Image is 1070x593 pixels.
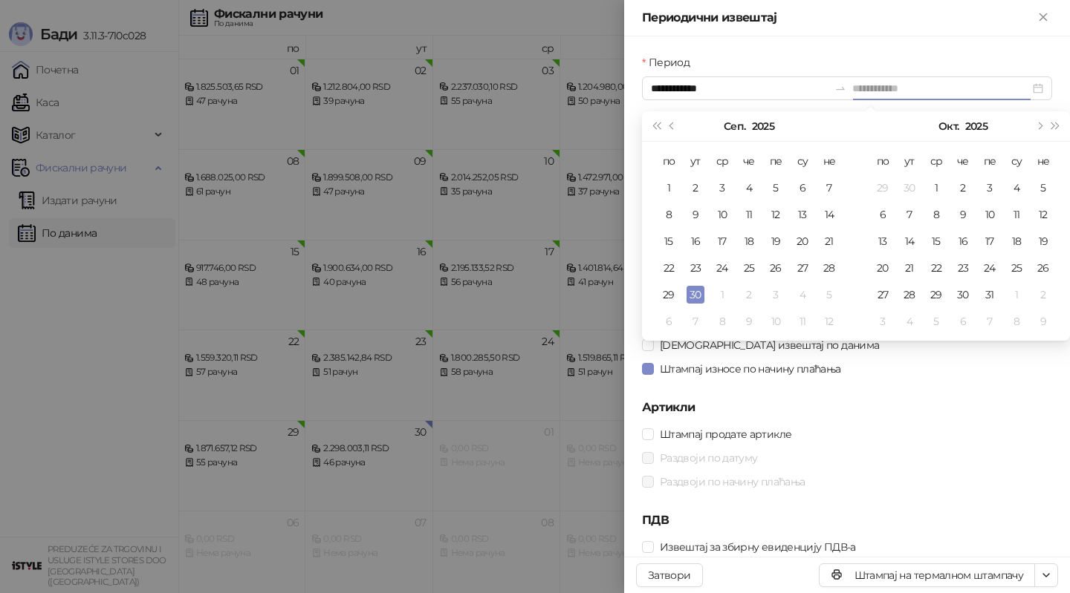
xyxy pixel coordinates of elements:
[954,286,972,304] div: 30
[927,179,945,197] div: 1
[740,259,758,277] div: 25
[976,308,1003,335] td: 2025-11-07
[1048,111,1064,141] button: Следећа година (Control + right)
[736,148,762,174] th: че
[1003,174,1030,201] td: 2025-10-04
[767,312,785,330] div: 10
[789,308,816,335] td: 2025-10-11
[660,286,678,304] div: 29
[816,228,843,255] td: 2025-09-21
[981,232,999,250] div: 17
[896,201,923,228] td: 2025-10-07
[1034,232,1052,250] div: 19
[976,201,1003,228] td: 2025-10-10
[923,255,950,281] td: 2025-10-22
[736,281,762,308] td: 2025-10-02
[896,255,923,281] td: 2025-10-21
[762,201,789,228] td: 2025-09-12
[950,281,976,308] td: 2025-10-30
[1003,281,1030,308] td: 2025-11-01
[767,259,785,277] div: 26
[654,337,885,353] span: [DEMOGRAPHIC_DATA] извештај по данима
[1030,174,1057,201] td: 2025-10-05
[654,474,811,490] span: Раздвоји по начину плаћања
[713,286,731,304] div: 1
[1034,259,1052,277] div: 26
[1031,111,1047,141] button: Следећи месец (PageDown)
[896,281,923,308] td: 2025-10-28
[869,201,896,228] td: 2025-10-06
[869,174,896,201] td: 2025-09-29
[762,148,789,174] th: пе
[820,232,838,250] div: 21
[896,174,923,201] td: 2025-09-30
[923,308,950,335] td: 2025-11-05
[923,201,950,228] td: 2025-10-08
[820,259,838,277] div: 28
[724,111,745,141] button: Изабери месец
[896,228,923,255] td: 2025-10-14
[1008,179,1025,197] div: 4
[950,148,976,174] th: че
[896,148,923,174] th: ут
[927,206,945,223] div: 8
[648,111,664,141] button: Претходна година (Control + left)
[752,111,774,141] button: Изабери годину
[709,308,736,335] td: 2025-10-08
[713,232,731,250] div: 17
[981,206,999,223] div: 10
[950,228,976,255] td: 2025-10-16
[762,174,789,201] td: 2025-09-05
[901,259,918,277] div: 21
[1034,286,1052,304] div: 2
[874,312,892,330] div: 3
[767,206,785,223] div: 12
[816,201,843,228] td: 2025-09-14
[713,259,731,277] div: 24
[794,179,811,197] div: 6
[874,232,892,250] div: 13
[820,206,838,223] div: 14
[682,255,709,281] td: 2025-09-23
[976,281,1003,308] td: 2025-10-31
[981,286,999,304] div: 31
[1003,228,1030,255] td: 2025-10-18
[682,228,709,255] td: 2025-09-16
[651,80,829,96] input: Период
[660,232,678,250] div: 15
[709,228,736,255] td: 2025-09-17
[976,228,1003,255] td: 2025-10-17
[709,281,736,308] td: 2025-10-01
[687,232,704,250] div: 16
[1003,201,1030,228] td: 2025-10-11
[923,228,950,255] td: 2025-10-15
[869,255,896,281] td: 2025-10-20
[901,179,918,197] div: 30
[950,174,976,201] td: 2025-10-02
[794,286,811,304] div: 4
[682,201,709,228] td: 2025-09-09
[736,308,762,335] td: 2025-10-09
[901,206,918,223] div: 7
[819,563,1035,587] button: Штампај на термалном штампачу
[687,259,704,277] div: 23
[767,232,785,250] div: 19
[874,286,892,304] div: 27
[736,228,762,255] td: 2025-09-18
[740,312,758,330] div: 9
[713,312,731,330] div: 8
[1030,148,1057,174] th: не
[687,312,704,330] div: 7
[954,259,972,277] div: 23
[1003,308,1030,335] td: 2025-11-08
[709,201,736,228] td: 2025-09-10
[981,259,999,277] div: 24
[896,308,923,335] td: 2025-11-04
[794,312,811,330] div: 11
[789,201,816,228] td: 2025-09-13
[869,308,896,335] td: 2025-11-03
[655,148,682,174] th: по
[1030,255,1057,281] td: 2025-10-26
[976,148,1003,174] th: пе
[1030,228,1057,255] td: 2025-10-19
